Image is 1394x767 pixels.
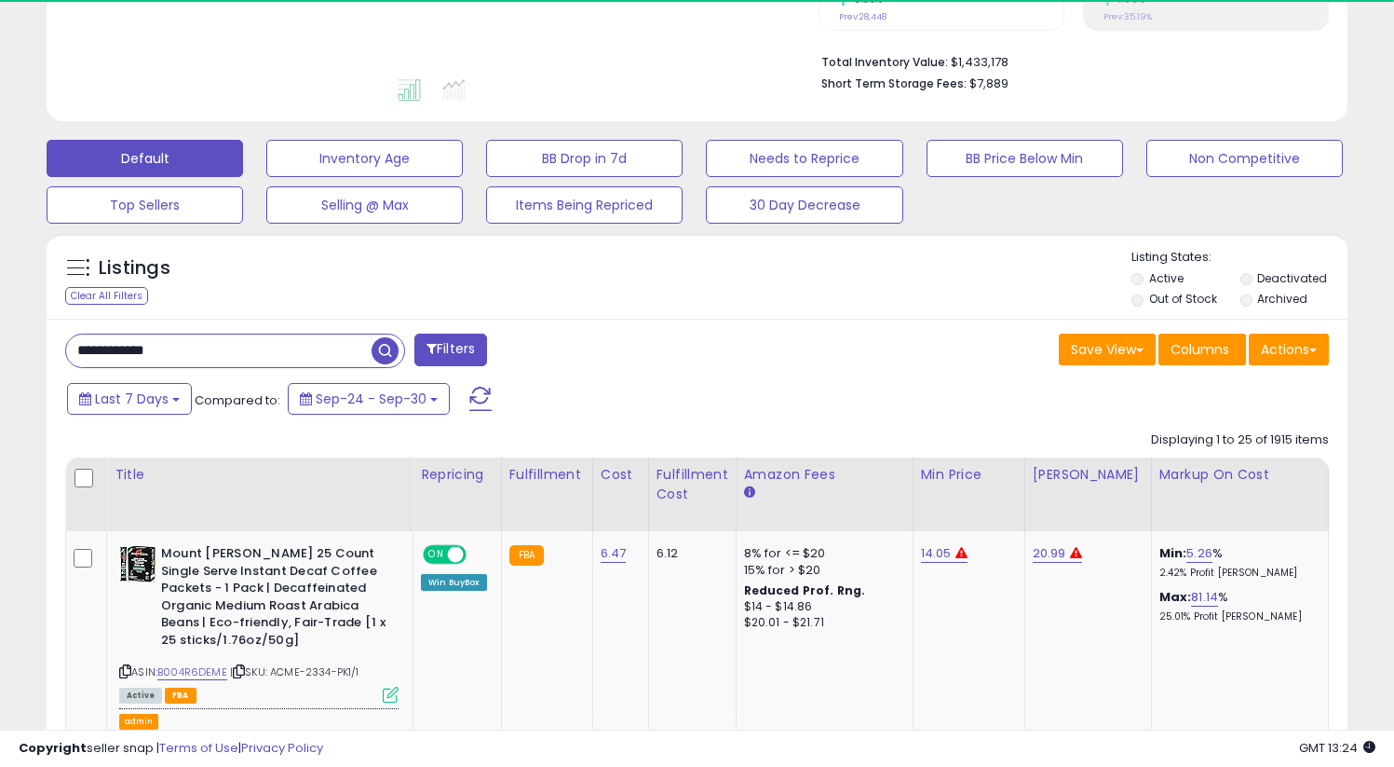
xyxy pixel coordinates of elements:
[1059,334,1156,365] button: Save View
[157,664,227,680] a: B004R6DEME
[1033,465,1144,485] div: [PERSON_NAME]
[921,544,952,563] a: 14.05
[119,545,399,701] div: ASIN:
[119,545,156,582] img: 51X1sjIb1kL._SL40_.jpg
[1186,544,1212,563] a: 5.26
[1151,458,1328,531] th: The percentage added to the cost of goods (COGS) that forms the calculator for Min & Max prices.
[161,545,387,653] b: Mount [PERSON_NAME] 25 Count Single Serve Instant Decaf Coffee Packets - 1 Pack | Decaffeinated O...
[19,740,323,758] div: seller snap | |
[47,186,243,224] button: Top Sellers
[165,688,196,704] span: FBA
[744,562,899,579] div: 15% for > $20
[414,334,487,366] button: Filters
[927,140,1123,177] button: BB Price Below Min
[425,547,448,563] span: ON
[1158,334,1246,365] button: Columns
[99,255,170,281] h5: Listings
[115,465,405,485] div: Title
[119,688,162,704] span: All listings currently available for purchase on Amazon
[421,465,494,485] div: Repricing
[1257,291,1307,307] label: Archived
[744,545,899,562] div: 8% for <= $20
[744,485,755,501] small: Amazon Fees.
[1159,465,1320,485] div: Markup on Cost
[1151,431,1329,449] div: Displaying 1 to 25 of 1915 items
[744,599,899,615] div: $14 - $14.86
[195,391,280,409] span: Compared to:
[464,547,494,563] span: OFF
[509,545,544,566] small: FBA
[706,140,902,177] button: Needs to Reprice
[1171,340,1229,359] span: Columns
[1103,11,1152,22] small: Prev: 35.19%
[421,574,487,591] div: Win BuyBox
[656,545,722,562] div: 6.12
[1149,291,1217,307] label: Out of Stock
[1159,589,1314,623] div: %
[65,287,148,305] div: Clear All Filters
[1146,140,1343,177] button: Non Competitive
[656,465,728,504] div: Fulfillment Cost
[67,383,192,415] button: Last 7 Days
[95,390,169,408] span: Last 7 Days
[486,186,683,224] button: Items Being Repriced
[1159,610,1314,623] p: 25.01% Profit [PERSON_NAME]
[19,739,87,757] strong: Copyright
[921,465,1017,485] div: Min Price
[230,664,359,679] span: | SKU: ACME-2334-PK1/1
[1131,249,1347,267] p: Listing States:
[1159,544,1187,562] b: Min:
[159,739,238,757] a: Terms of Use
[744,465,905,485] div: Amazon Fees
[1299,739,1375,757] span: 2025-10-8 13:24 GMT
[821,54,948,70] b: Total Inventory Value:
[1149,270,1184,286] label: Active
[486,140,683,177] button: BB Drop in 7d
[1257,270,1327,286] label: Deactivated
[821,75,967,91] b: Short Term Storage Fees:
[509,465,585,485] div: Fulfillment
[316,390,426,408] span: Sep-24 - Sep-30
[288,383,450,415] button: Sep-24 - Sep-30
[1159,588,1192,606] b: Max:
[266,140,463,177] button: Inventory Age
[839,11,886,22] small: Prev: 28,448
[1159,567,1314,580] p: 2.42% Profit [PERSON_NAME]
[1249,334,1329,365] button: Actions
[241,739,323,757] a: Privacy Policy
[744,582,866,598] b: Reduced Prof. Rng.
[1159,545,1314,580] div: %
[744,615,899,631] div: $20.01 - $21.71
[601,465,641,485] div: Cost
[821,49,1315,72] li: $1,433,178
[601,544,627,563] a: 6.47
[266,186,463,224] button: Selling @ Max
[47,140,243,177] button: Default
[706,186,902,224] button: 30 Day Decrease
[969,75,1008,92] span: $7,889
[1033,544,1066,563] a: 20.99
[1191,588,1218,607] a: 81.14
